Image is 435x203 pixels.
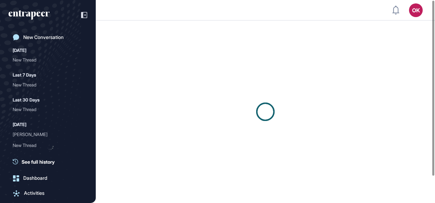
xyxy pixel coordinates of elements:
[9,10,50,20] div: entrapeer-logo
[23,35,64,40] div: New Conversation
[23,175,47,181] div: Dashboard
[9,187,87,200] a: Activities
[22,158,55,165] span: See full history
[24,190,44,196] div: Activities
[9,31,87,43] a: New Conversation
[9,172,87,185] a: Dashboard
[13,158,87,165] a: See full history
[409,3,423,17] button: OK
